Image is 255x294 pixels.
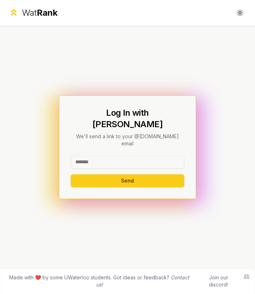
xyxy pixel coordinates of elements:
span: Rank [37,8,57,18]
span: Made with ❤️ by some UWaterloo students. Got ideas or feedback? [6,274,193,288]
a: WatRank [9,7,57,19]
div: Wat [22,7,57,19]
h1: Log In with [PERSON_NAME] [71,107,184,130]
div: Join our discord! [199,274,238,288]
p: We'll send a link to your @[DOMAIN_NAME] email [71,133,184,147]
button: Send [71,174,184,187]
